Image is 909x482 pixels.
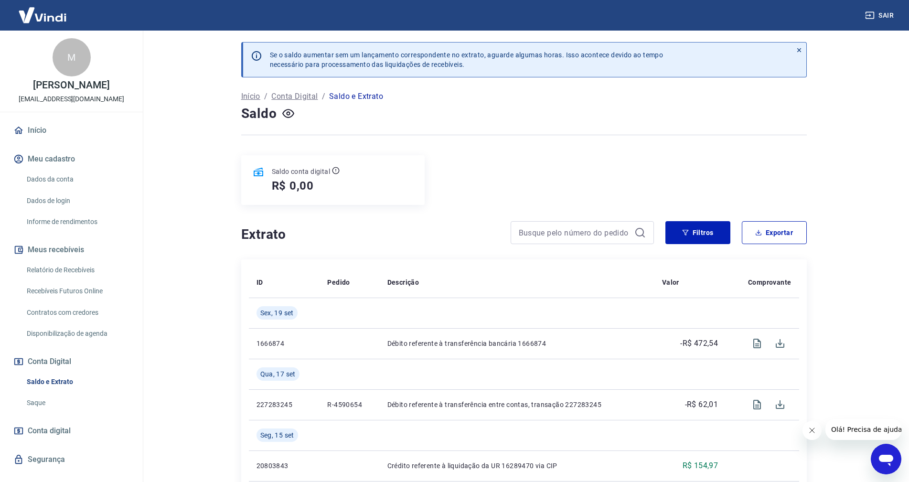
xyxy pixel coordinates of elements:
[23,191,131,211] a: Dados de login
[863,7,898,24] button: Sair
[272,178,314,193] h5: R$ 0,00
[742,221,807,244] button: Exportar
[260,308,294,318] span: Sex, 19 set
[769,332,791,355] span: Download
[387,400,647,409] p: Débito referente à transferência entre contas, transação 227283245
[746,332,769,355] span: Visualizar
[23,324,131,343] a: Disponibilização de agenda
[23,170,131,189] a: Dados da conta
[11,420,131,441] a: Conta digital
[685,399,718,410] p: -R$ 62,01
[665,221,730,244] button: Filtros
[260,369,296,379] span: Qua, 17 set
[23,212,131,232] a: Informe de rendimentos
[387,278,419,287] p: Descrição
[11,120,131,141] a: Início
[11,351,131,372] button: Conta Digital
[871,444,901,474] iframe: Botão para abrir a janela de mensagens
[11,149,131,170] button: Meu cadastro
[683,460,718,471] p: R$ 154,97
[11,239,131,260] button: Meus recebíveis
[28,424,71,438] span: Conta digital
[680,338,718,349] p: -R$ 472,54
[329,91,383,102] p: Saldo e Extrato
[33,80,109,90] p: [PERSON_NAME]
[257,278,263,287] p: ID
[327,278,350,287] p: Pedido
[241,104,277,123] h4: Saldo
[264,91,267,102] p: /
[23,393,131,413] a: Saque
[241,225,499,244] h4: Extrato
[257,400,312,409] p: 227283245
[327,400,372,409] p: R-4590654
[748,278,791,287] p: Comprovante
[662,278,679,287] p: Valor
[23,372,131,392] a: Saldo e Extrato
[241,91,260,102] a: Início
[825,419,901,440] iframe: Mensagem da empresa
[260,430,294,440] span: Seg, 15 set
[322,91,325,102] p: /
[802,421,822,440] iframe: Fechar mensagem
[272,167,331,176] p: Saldo conta digital
[257,461,312,471] p: 20803843
[6,7,80,14] span: Olá! Precisa de ajuda?
[23,260,131,280] a: Relatório de Recebíveis
[257,339,312,348] p: 1666874
[387,461,647,471] p: Crédito referente à liquidação da UR 16289470 via CIP
[271,91,318,102] a: Conta Digital
[387,339,647,348] p: Débito referente à transferência bancária 1666874
[746,393,769,416] span: Visualizar
[11,449,131,470] a: Segurança
[270,50,663,69] p: Se o saldo aumentar sem um lançamento correspondente no extrato, aguarde algumas horas. Isso acon...
[19,94,124,104] p: [EMAIL_ADDRESS][DOMAIN_NAME]
[11,0,74,30] img: Vindi
[769,393,791,416] span: Download
[23,281,131,301] a: Recebíveis Futuros Online
[23,303,131,322] a: Contratos com credores
[519,225,631,240] input: Busque pelo número do pedido
[53,38,91,76] div: M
